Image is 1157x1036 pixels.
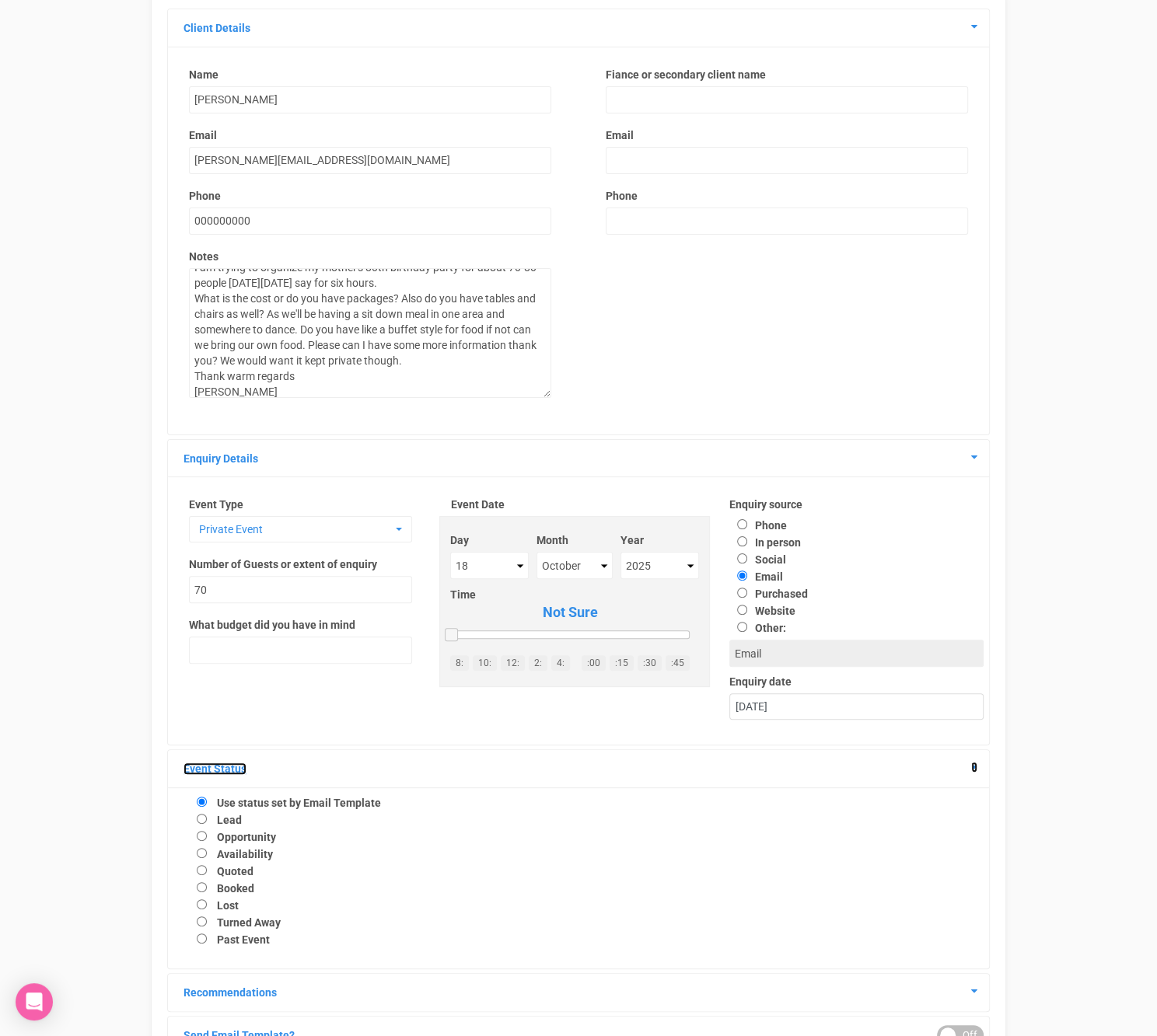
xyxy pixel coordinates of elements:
[189,188,221,204] label: Phone
[606,127,968,143] label: Email
[737,588,747,598] input: Purchased
[606,188,638,204] label: Phone
[729,553,786,566] label: Social
[184,762,246,775] a: Event Status
[16,983,53,1020] div: Open Intercom Messenger
[610,655,634,671] a: :15
[217,916,281,929] label: Turned Away
[729,570,783,583] label: Email
[582,655,606,671] a: :00
[729,536,801,549] label: In person
[217,899,239,912] label: Lost
[450,655,469,671] a: 8:
[217,933,270,946] label: Past Event
[729,619,971,636] label: Other:
[737,605,747,615] input: Website
[501,655,525,671] a: 12:
[537,532,613,548] label: Month
[217,865,253,877] label: Quoted
[199,521,392,537] span: Private Event
[529,655,547,671] a: 2:
[451,497,697,512] label: Event Date
[729,674,984,689] label: Enquiry date
[551,655,570,671] a: 4:
[189,497,412,512] label: Event Type
[189,556,377,572] label: Number of Guests or extent of enquiry
[189,67,551,82] label: Name
[184,986,277,999] a: Recommendations
[737,622,747,632] input: Other:
[730,694,983,720] div: [DATE]
[473,655,497,671] a: 10:
[606,67,968,82] label: Fiance or secondary client name
[620,532,698,548] label: Year
[737,519,747,529] input: Phone
[729,605,795,617] label: Website
[450,587,689,602] label: Time
[737,553,747,563] input: Social
[217,797,381,809] label: Use status set by Email Template
[217,882,254,895] label: Booked
[666,655,690,671] a: :45
[217,814,242,826] label: Lead
[737,570,747,581] input: Email
[217,831,276,843] label: Opportunity
[184,452,258,465] a: Enquiry Details
[450,602,689,623] span: Not Sure
[737,536,747,546] input: In person
[729,497,984,512] label: Enquiry source
[189,516,412,542] button: Private Event
[184,22,250,34] a: Client Details
[217,848,273,860] label: Availability
[729,519,787,532] label: Phone
[189,617,355,633] label: What budget did you have in mind
[638,655,662,671] a: :30
[450,532,528,548] label: Day
[189,127,551,143] label: Email
[189,249,551,264] label: Notes
[729,588,808,600] label: Purchased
